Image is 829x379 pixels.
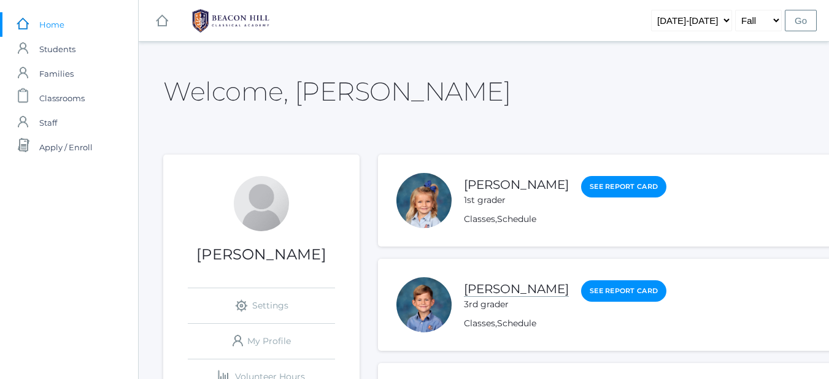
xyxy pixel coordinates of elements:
[396,173,452,228] div: Shiloh Laubacher
[39,61,74,86] span: Families
[188,324,335,359] a: My Profile
[785,10,817,31] input: Go
[396,277,452,332] div: Dustin Laubacher
[464,317,666,330] div: ,
[464,177,569,192] a: [PERSON_NAME]
[464,213,666,226] div: ,
[39,86,85,110] span: Classrooms
[163,247,360,262] h1: [PERSON_NAME]
[464,298,569,311] div: 3rd grader
[163,77,511,105] h2: Welcome, [PERSON_NAME]
[497,213,536,224] a: Schedule
[185,6,277,36] img: BHCALogos-05-308ed15e86a5a0abce9b8dd61676a3503ac9727e845dece92d48e8588c001991.png
[581,280,666,302] a: See Report Card
[188,288,335,323] a: Settings
[39,12,64,37] span: Home
[39,37,75,61] span: Students
[464,213,495,224] a: Classes
[234,176,289,231] div: Johanna Laubacher
[39,135,93,159] span: Apply / Enroll
[464,194,569,207] div: 1st grader
[39,110,57,135] span: Staff
[464,318,495,329] a: Classes
[581,176,666,197] a: See Report Card
[497,318,536,329] a: Schedule
[464,281,569,297] a: [PERSON_NAME]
